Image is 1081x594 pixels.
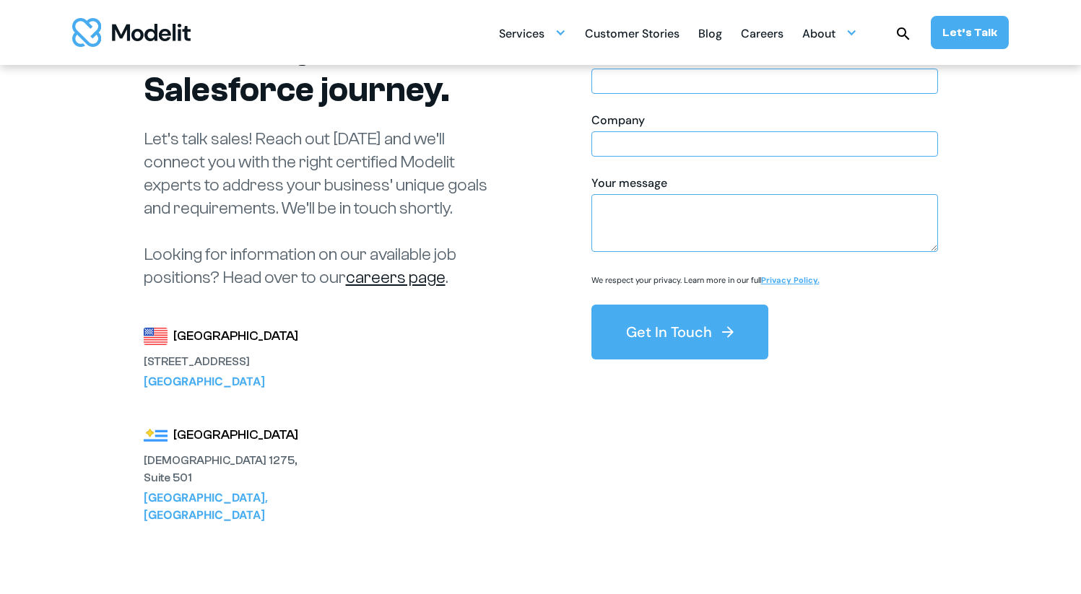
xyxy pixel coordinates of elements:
p: We respect your privacy. Learn more in our full [591,275,820,286]
a: home [72,18,191,47]
a: careers page [346,268,446,287]
button: Get In Touch [591,305,768,359]
div: Get In Touch [626,322,712,342]
a: Customer Stories [585,19,680,47]
a: Blog [698,19,722,47]
div: [GEOGRAPHIC_DATA] [173,425,298,445]
a: Privacy Policy. [761,275,820,285]
div: Your message [591,175,938,191]
div: Careers [741,21,783,49]
div: [GEOGRAPHIC_DATA], [GEOGRAPHIC_DATA] [144,489,303,524]
div: [GEOGRAPHIC_DATA] [173,326,298,346]
div: [DEMOGRAPHIC_DATA] 1275, Suite 501 [144,452,303,486]
div: Blog [698,21,722,49]
img: arrow right [719,323,737,341]
div: [GEOGRAPHIC_DATA] [144,373,303,390]
img: modelit logo [72,18,191,47]
div: Let’s Talk [942,25,997,40]
div: Customer Stories [585,21,680,49]
p: Let’s talk sales! Reach out [DATE] and we’ll connect you with the right certified Modelit experts... [144,128,505,289]
div: About [802,21,835,49]
a: Let’s Talk [931,16,1009,49]
div: About [802,19,857,47]
div: Services [499,19,566,47]
div: Company [591,113,938,128]
div: Services [499,21,544,49]
div: [STREET_ADDRESS] [144,353,303,370]
a: Careers [741,19,783,47]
